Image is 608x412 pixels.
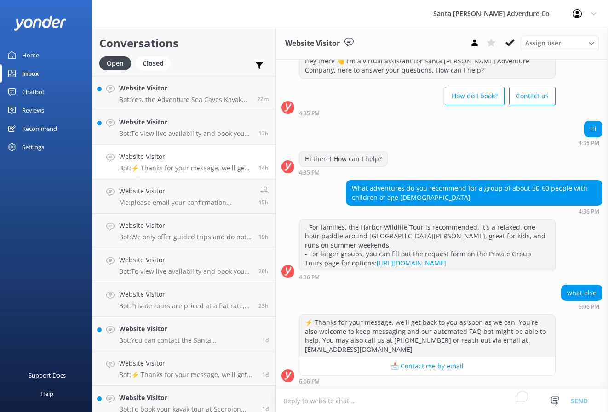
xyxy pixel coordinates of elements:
span: Aug 28 2025 08:09am (UTC -07:00) America/Tijuana [262,336,269,344]
h3: Website Visitor [285,38,340,50]
button: 📩 Contact me by email [299,357,555,375]
span: Assign user [525,38,561,48]
p: Bot: To view live availability and book your Santa [PERSON_NAME] Adventure tour, click [URL][DOMA... [119,267,252,276]
div: Help [40,384,53,403]
div: Home [22,46,39,64]
p: Bot: To view live availability and book your Santa [PERSON_NAME] Adventure tour, please visit [UR... [119,130,252,138]
p: Bot: You can contact the Santa [PERSON_NAME] Adventure Co. team at [PHONE_NUMBER], or by emailing... [119,336,255,344]
span: Aug 27 2025 11:02pm (UTC -07:00) America/Tijuana [262,371,269,378]
h4: Website Visitor [119,83,250,93]
span: Aug 28 2025 06:06pm (UTC -07:00) America/Tijuana [258,164,269,172]
a: Website VisitorBot:To view live availability and book your Santa [PERSON_NAME] Adventure tour, pl... [92,110,275,145]
div: - For families, the Harbor Wildlife Tour is recommended. It's a relaxed, one-hour paddle around [... [299,220,555,271]
a: Website VisitorMe:please email your confirmation number to us and we will forward you the link if... [92,179,275,214]
div: ⚡ Thanks for your message, we'll get back to you as soon as we can. You're also welcome to keep m... [299,315,555,357]
img: yonder-white-logo.png [14,16,67,31]
div: Closed [136,56,171,70]
p: Bot: ⚡ Thanks for your message, we'll get back to you as soon as we can. You're also welcome to k... [119,164,252,172]
h4: Website Visitor [119,117,252,127]
h4: Website Visitor [119,152,252,162]
div: Inbox [22,64,39,83]
span: Aug 28 2025 01:31pm (UTC -07:00) America/Tijuana [258,233,269,241]
button: Contact us [509,87,556,105]
span: Aug 28 2025 07:39pm (UTC -07:00) America/Tijuana [258,130,269,137]
a: Website VisitorBot:⚡ Thanks for your message, we'll get back to you as soon as we can. You're als... [92,145,275,179]
div: Aug 28 2025 04:36pm (UTC -07:00) America/Tijuana [346,208,602,214]
h4: Website Visitor [119,358,255,368]
span: Aug 28 2025 05:29pm (UTC -07:00) America/Tijuana [258,198,269,206]
div: Recommend [22,119,57,138]
div: Hi there! How can I help? [299,151,387,167]
button: How do I book? [445,87,505,105]
h4: Website Visitor [119,255,252,265]
div: Hi [585,121,602,137]
div: Reviews [22,101,44,119]
div: Aug 28 2025 06:06pm (UTC -07:00) America/Tijuana [299,378,556,384]
span: Aug 28 2025 09:18am (UTC -07:00) America/Tijuana [258,302,269,310]
a: Website VisitorBot:Private tours are priced at a flat rate, not a per person rate, up to the maxi... [92,282,275,317]
div: What adventures do you recommend for a group of about 50-60 people with children of age [DEMOGRAP... [346,181,602,205]
p: Me: please email your confirmation number to us and we will forward you the link if necessary, th... [119,198,252,207]
p: Bot: Yes, the Adventure Sea Caves Kayak Tour requires ferry tickets to [GEOGRAPHIC_DATA] (also ca... [119,96,250,104]
a: Website VisitorBot:We only offer guided trips and do not rent equipment. For specific details abo... [92,214,275,248]
div: Aug 28 2025 04:36pm (UTC -07:00) America/Tijuana [299,274,556,280]
h4: Website Visitor [119,220,252,231]
div: Support Docs [29,366,66,384]
div: Settings [22,138,44,156]
div: Aug 28 2025 04:35pm (UTC -07:00) America/Tijuana [579,140,602,146]
div: Open [99,56,131,70]
strong: 4:36 PM [299,275,320,280]
strong: 6:06 PM [579,304,599,310]
span: Aug 29 2025 08:12am (UTC -07:00) America/Tijuana [257,95,269,103]
a: Website VisitorBot:You can contact the Santa [PERSON_NAME] Adventure Co. team at [PHONE_NUMBER], ... [92,317,275,351]
textarea: To enrich screen reader interactions, please activate Accessibility in Grammarly extension settings [276,389,608,412]
h4: Website Visitor [119,393,255,403]
div: Aug 28 2025 06:06pm (UTC -07:00) America/Tijuana [561,303,602,310]
span: Aug 28 2025 12:24pm (UTC -07:00) America/Tijuana [258,267,269,275]
a: [URL][DOMAIN_NAME] [377,259,446,267]
strong: 6:06 PM [299,379,320,384]
div: Aug 28 2025 04:35pm (UTC -07:00) America/Tijuana [299,169,388,175]
a: Website VisitorBot:Yes, the Adventure Sea Caves Kayak Tour requires ferry tickets to [GEOGRAPHIC_... [92,76,275,110]
a: Open [99,58,136,68]
strong: 4:35 PM [579,141,599,146]
h2: Conversations [99,34,269,52]
h4: Website Visitor [119,289,252,299]
p: Bot: Private tours are priced at a flat rate, not a per person rate, up to the maximum group size... [119,302,252,310]
a: Closed [136,58,175,68]
div: Chatbot [22,83,45,101]
div: Hey there 👋 I'm a virtual assistant for Santa [PERSON_NAME] Adventure Company, here to answer you... [299,53,555,78]
div: Aug 28 2025 04:35pm (UTC -07:00) America/Tijuana [299,110,556,116]
h4: Website Visitor [119,324,255,334]
strong: 4:35 PM [299,111,320,116]
div: Assign User [521,36,599,51]
a: Website VisitorBot:⚡ Thanks for your message, we'll get back to you as soon as we can. You're als... [92,351,275,386]
h4: Website Visitor [119,186,252,196]
p: Bot: ⚡ Thanks for your message, we'll get back to you as soon as we can. You're also welcome to k... [119,371,255,379]
strong: 4:35 PM [299,170,320,175]
div: what else [562,285,602,301]
p: Bot: We only offer guided trips and do not rent equipment. For specific details about what is inc... [119,233,252,241]
strong: 4:36 PM [579,209,599,214]
a: Website VisitorBot:To view live availability and book your Santa [PERSON_NAME] Adventure tour, cl... [92,248,275,282]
